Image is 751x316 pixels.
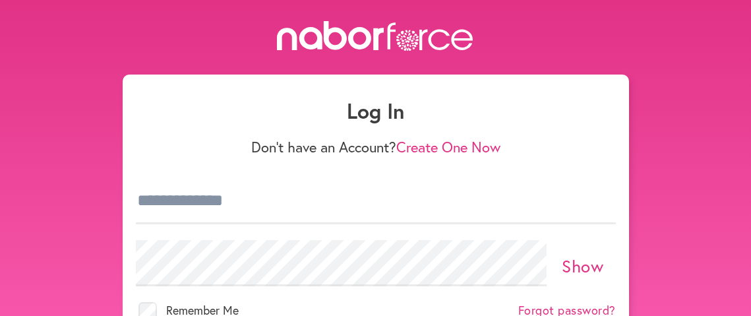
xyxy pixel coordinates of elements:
a: Create One Now [396,137,500,156]
a: Show [562,255,603,277]
h1: Log In [136,98,616,123]
p: Don't have an Account? [136,139,616,156]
